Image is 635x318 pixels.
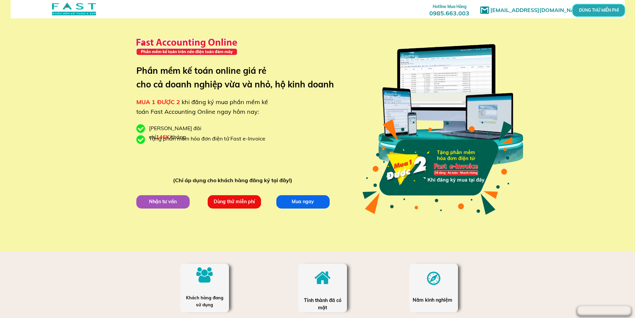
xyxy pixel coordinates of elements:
p: Dùng thử miễn phí [207,195,261,208]
div: (Chỉ áp dụng cho khách hàng đăng ký tại đây!) [173,176,295,185]
h1: [EMAIL_ADDRESS][DOMAIN_NAME] [490,6,589,15]
h3: Phần mềm kế toán online giá rẻ cho cả doanh nghiệp vừa và nhỏ, hộ kinh doanh [136,64,344,91]
p: Mua ngay [276,195,329,208]
span: Hotline Mua Hàng [433,4,466,9]
span: MUA 1 ĐƯỢC 2 [136,98,180,106]
p: Nhận tư vấn [136,195,189,208]
span: khi đăng ký mua phần mềm kế toán Fast Accounting Online ngay hôm nay: [136,98,268,115]
div: Tặng phần mềm hóa đơn điện tử Fast e-Invoice [149,134,270,143]
span: 146K [156,133,170,140]
h3: 0985.663.003 [422,2,477,17]
div: Tỉnh thành đã có mặt [303,297,342,312]
div: Khách hàng đang sử dụng [184,294,225,308]
p: DÙNG THỬ MIỄN PHÍ [591,9,606,12]
div: Năm kinh nghiệm [413,296,454,304]
div: [PERSON_NAME] đãi chỉ /tháng [149,124,236,141]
